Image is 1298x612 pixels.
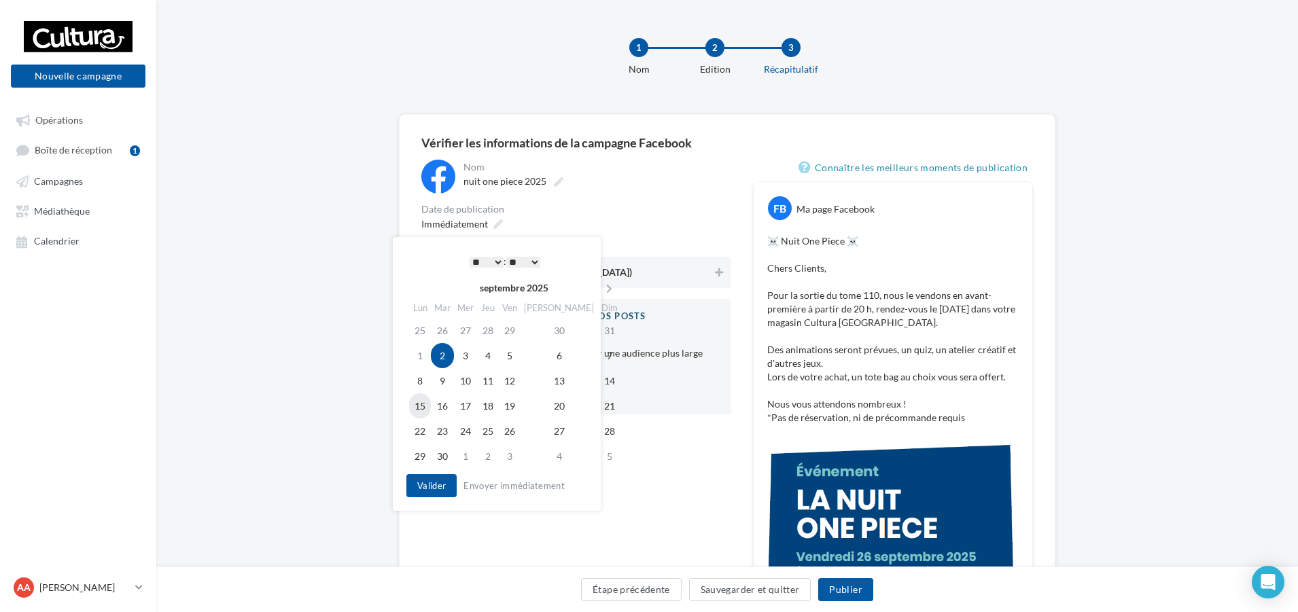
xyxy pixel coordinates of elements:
th: Jeu [477,298,499,318]
th: Dim [597,298,621,318]
td: 17 [454,393,477,418]
div: FB [768,196,792,220]
button: Sauvegarder et quitter [689,578,811,601]
td: 1 [454,444,477,469]
td: 29 [409,444,431,469]
th: Ven [499,298,521,318]
div: 3 [782,38,801,57]
p: ☠️ Nuit One Piece ☠️ Chers Clients, Pour la sortie du tome 110, nous le vendons en avant-première... [767,234,1019,425]
p: [PERSON_NAME] [39,581,130,594]
td: 28 [597,418,621,444]
td: 6 [521,343,597,368]
td: 30 [521,318,597,343]
span: Médiathèque [34,205,90,217]
td: 15 [409,393,431,418]
div: Ma page Facebook [796,202,875,216]
a: Boîte de réception1 [8,137,148,162]
div: Nom [463,162,729,172]
a: Calendrier [8,228,148,253]
div: Open Intercom Messenger [1252,566,1284,598]
span: Campagnes [34,175,83,187]
span: nuit one piece 2025 [463,175,546,187]
td: 25 [409,318,431,343]
td: 2 [431,343,454,368]
div: Nom [595,62,682,76]
td: 29 [499,318,521,343]
div: Date de publication [421,204,731,214]
th: Mer [454,298,477,318]
td: 18 [477,393,499,418]
a: Opérations [8,107,148,132]
td: 19 [499,393,521,418]
td: 26 [431,318,454,343]
td: 26 [499,418,521,444]
td: 23 [431,418,454,444]
td: 3 [499,444,521,469]
td: 24 [454,418,477,444]
a: Campagnes [8,168,148,193]
div: Vérifier les informations de la campagne Facebook [421,137,1033,149]
td: 2 [477,444,499,469]
td: 4 [477,343,499,368]
td: 30 [431,444,454,469]
span: Immédiatement [421,218,488,230]
td: 10 [454,368,477,393]
td: 16 [431,393,454,418]
td: 21 [597,393,621,418]
button: Étape précédente [581,578,682,601]
td: 9 [431,368,454,393]
td: 22 [409,418,431,444]
a: Médiathèque [8,198,148,223]
div: 1 [629,38,648,57]
a: AA [PERSON_NAME] [11,575,145,600]
span: Calendrier [34,236,80,247]
td: 25 [477,418,499,444]
span: Opérations [35,114,83,126]
td: 4 [521,444,597,469]
div: : [436,251,574,272]
button: Envoyer immédiatement [458,478,570,494]
td: 14 [597,368,621,393]
div: Edition [671,62,758,76]
td: 1 [409,343,431,368]
button: Publier [818,578,873,601]
div: Récapitulatif [748,62,835,76]
button: Nouvelle campagne [11,65,145,88]
td: 7 [597,343,621,368]
td: 5 [597,444,621,469]
div: 2 [705,38,724,57]
th: Mar [431,298,454,318]
td: 3 [454,343,477,368]
td: 20 [521,393,597,418]
span: Boîte de réception [35,145,112,156]
td: 27 [454,318,477,343]
th: Lun [409,298,431,318]
div: 1 [130,145,140,156]
td: 31 [597,318,621,343]
td: 12 [499,368,521,393]
td: 27 [521,418,597,444]
span: AA [17,581,31,594]
td: 28 [477,318,499,343]
button: Valider [406,474,457,497]
th: septembre 2025 [431,278,597,298]
th: [PERSON_NAME] [521,298,597,318]
td: 11 [477,368,499,393]
td: 13 [521,368,597,393]
td: 5 [499,343,521,368]
a: Connaître les meilleurs moments de publication [799,160,1033,176]
td: 8 [409,368,431,393]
